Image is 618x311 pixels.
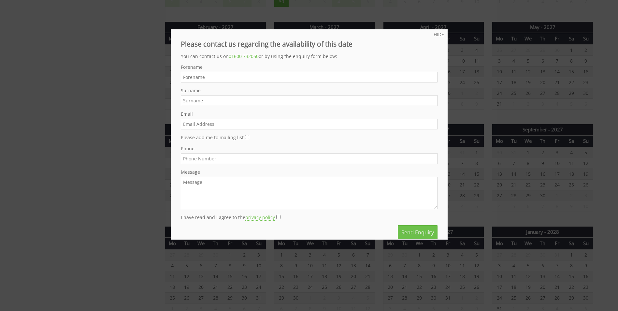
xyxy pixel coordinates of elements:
[181,72,438,82] input: Forename
[181,134,244,141] label: Please add me to mailing list
[398,225,438,240] button: Send Enquiry
[181,145,438,152] label: Phone
[181,169,438,175] label: Message
[245,214,275,221] a: privacy policy
[181,153,438,164] input: Phone Number
[181,95,438,106] input: Surname
[229,53,259,59] a: 01600 732050
[181,214,275,220] label: I have read and I agree to the
[434,31,444,37] a: HIDE
[181,87,438,94] label: Surname
[181,53,438,59] p: You can contact us on or by using the enquiry form below:
[181,39,438,49] h2: Please contact us regarding the availability of this date
[181,111,438,117] label: Email
[181,119,438,129] input: Email Address
[181,64,438,70] label: Forename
